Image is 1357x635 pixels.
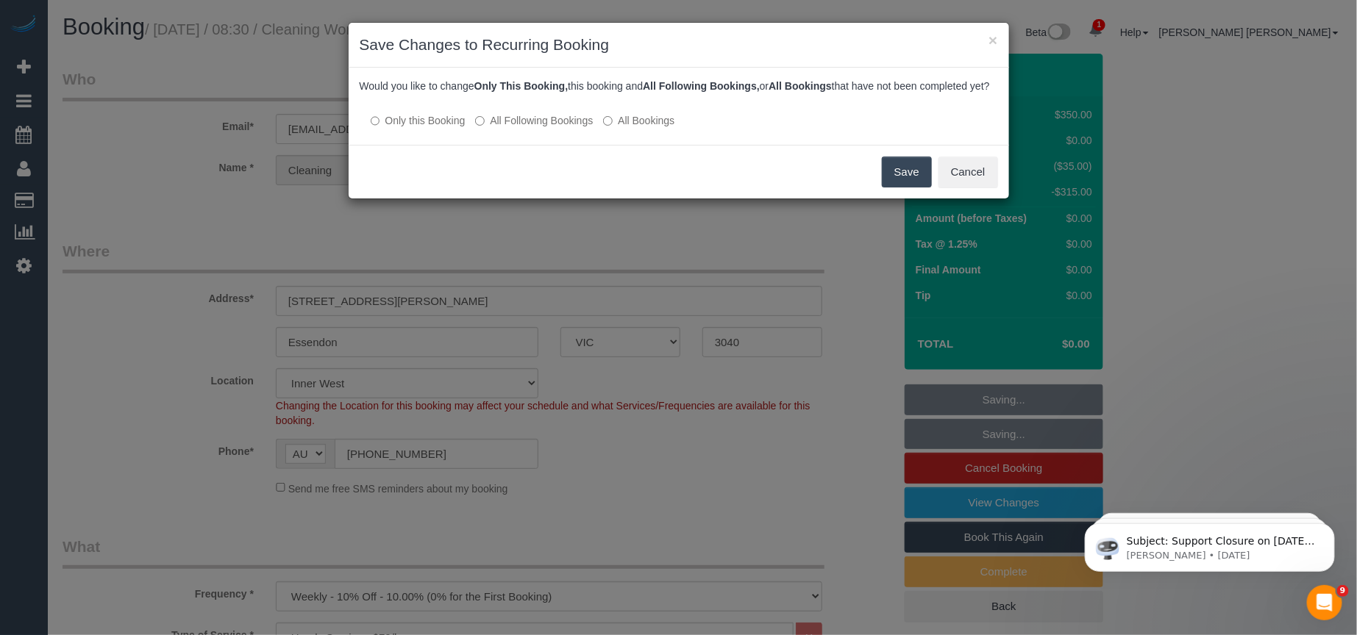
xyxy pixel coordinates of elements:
b: All Bookings [769,80,832,92]
p: Would you like to change this booking and or that have not been completed yet? [360,79,998,93]
h3: Save Changes to Recurring Booking [360,34,998,56]
b: All Following Bookings, [643,80,760,92]
span: 9 [1337,585,1349,597]
button: Save [882,157,932,187]
label: All bookings that have not been completed yet will be changed. [603,113,674,128]
input: Only this Booking [371,116,380,126]
p: Message from Ellie, sent 5w ago [64,57,254,70]
label: This and all the bookings after it will be changed. [475,113,593,128]
button: Cancel [938,157,998,187]
label: All other bookings in the series will remain the same. [371,113,466,128]
b: Only This Booking, [474,80,569,92]
span: Subject: Support Closure on [DATE] Hey Everyone: Automaid Support will be closed [DATE][DATE] in ... [64,43,252,273]
iframe: Intercom notifications message [1063,492,1357,595]
iframe: Intercom live chat [1307,585,1342,620]
input: All Bookings [603,116,613,126]
input: All Following Bookings [475,116,485,126]
button: × [989,32,997,48]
